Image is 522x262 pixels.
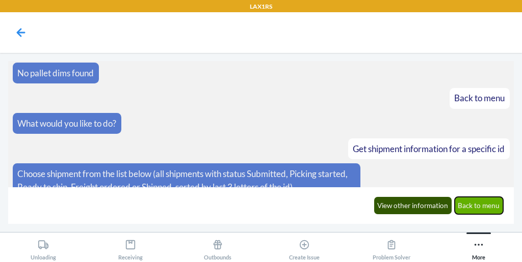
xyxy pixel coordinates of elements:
[17,167,356,193] p: Choose shipment from the list below (all shipments with status Submitted, Picking started, Ready ...
[118,235,143,260] div: Receiving
[17,67,94,80] p: No pallet dims found
[353,143,505,154] span: Get shipment information for a specific id
[17,117,116,130] p: What would you like to do?
[204,235,231,260] div: Outbounds
[454,93,505,103] span: Back to menu
[374,197,452,214] button: View other information
[373,235,410,260] div: Problem Solver
[455,197,504,214] button: Back to menu
[348,232,435,260] button: Problem Solver
[289,235,320,260] div: Create Issue
[174,232,261,260] button: Outbounds
[472,235,485,260] div: More
[435,232,522,260] button: More
[87,232,174,260] button: Receiving
[31,235,56,260] div: Unloading
[261,232,348,260] button: Create Issue
[250,2,272,11] p: LAX1RS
